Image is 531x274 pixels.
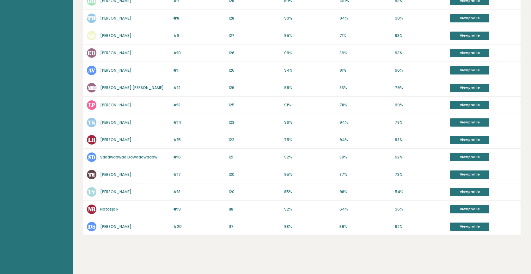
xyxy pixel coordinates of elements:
a: [PERSON_NAME] [100,120,131,125]
p: 73% [395,172,446,177]
p: 117 [229,224,280,229]
p: 95% [284,172,336,177]
p: #12 [173,85,225,91]
p: #8 [173,15,225,21]
p: #13 [173,102,225,108]
text: LH [88,136,95,143]
p: 87% [339,172,391,177]
p: 85% [284,189,336,195]
p: 54% [395,189,446,195]
text: GS [88,32,95,39]
text: TV [88,188,95,195]
a: Sdadwadwad Dawdadwadaw [100,154,157,160]
p: #9 [173,33,225,39]
text: SD [88,153,95,161]
p: 122 [229,137,280,143]
p: 92% [284,154,336,160]
a: View profile [450,188,489,196]
a: [PERSON_NAME] [100,50,131,56]
p: 83% [339,85,391,91]
p: 120 [229,172,280,177]
p: 94% [339,137,391,143]
p: #20 [173,224,225,229]
a: View profile [450,49,489,57]
text: MH [88,84,96,91]
p: #16 [173,154,225,160]
p: #19 [173,206,225,212]
p: 90% [395,15,446,21]
a: [PERSON_NAME] [100,189,131,194]
text: LP [88,101,95,109]
p: 91% [339,68,391,73]
p: 118 [229,206,280,212]
p: 71% [339,33,391,39]
text: TE [88,171,95,178]
a: [PERSON_NAME] [100,15,131,21]
p: #14 [173,120,225,125]
a: [PERSON_NAME] [100,172,131,177]
p: 88% [339,154,391,160]
p: 128 [229,15,280,21]
text: AV [88,67,95,74]
p: 78% [339,102,391,108]
p: 92% [284,206,336,212]
p: #17 [173,172,225,177]
p: 39% [339,224,391,229]
p: 125 [229,102,280,108]
p: #11 [173,68,225,73]
p: 92% [395,224,446,229]
p: 127 [229,33,280,39]
p: #15 [173,137,225,143]
p: 62% [395,154,446,160]
p: 99% [284,50,336,56]
a: View profile [450,223,489,231]
p: 94% [284,68,336,73]
p: 98% [395,137,446,143]
a: View profile [450,153,489,161]
p: 86% [339,50,391,56]
a: View profile [450,66,489,74]
p: 123 [229,120,280,125]
text: TK [88,119,96,126]
text: NR [88,205,96,213]
text: ED [88,49,95,57]
p: 66% [395,68,446,73]
a: [PERSON_NAME] [100,224,131,229]
p: 126 [229,85,280,91]
a: [PERSON_NAME] [100,33,131,38]
p: 126 [229,50,280,56]
p: 121 [229,154,280,160]
a: View profile [450,101,489,109]
p: 91% [284,102,336,108]
p: 98% [339,189,391,195]
a: View profile [450,205,489,213]
a: [PERSON_NAME] [100,102,131,108]
p: 95% [284,33,336,39]
p: 126 [229,68,280,73]
p: #10 [173,50,225,56]
p: 96% [284,85,336,91]
a: View profile [450,118,489,127]
a: View profile [450,32,489,40]
p: 64% [339,206,391,212]
p: 120 [229,189,280,195]
a: [PERSON_NAME] [PERSON_NAME] [100,85,164,90]
text: DS [88,223,95,230]
p: 78% [395,120,446,125]
p: 94% [339,15,391,21]
p: 96% [284,120,336,125]
a: [PERSON_NAME] [100,137,131,142]
text: TW [87,15,97,22]
a: View profile [450,14,489,22]
p: 93% [395,50,446,56]
a: [PERSON_NAME] [100,68,131,73]
p: 90% [284,15,336,21]
p: 79% [395,85,446,91]
a: Natasja R [100,206,119,212]
p: 99% [395,102,446,108]
p: 93% [395,33,446,39]
p: 98% [284,224,336,229]
a: View profile [450,84,489,92]
a: View profile [450,170,489,179]
p: #18 [173,189,225,195]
